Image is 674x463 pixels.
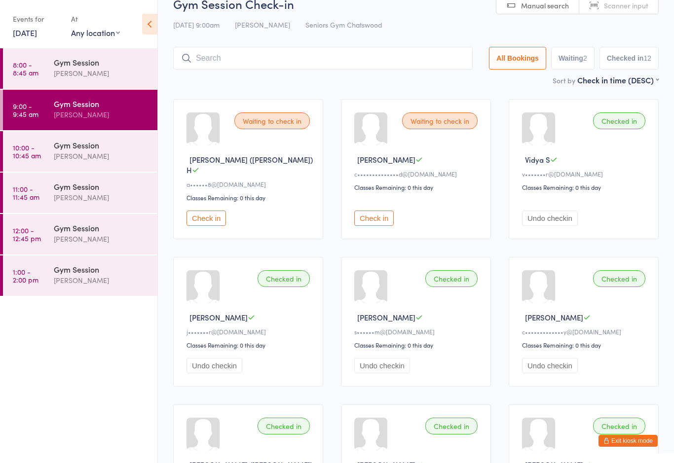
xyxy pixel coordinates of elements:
[354,170,481,178] div: c••••••••••••••d@[DOMAIN_NAME]
[54,222,149,233] div: Gym Session
[551,47,595,70] button: Waiting2
[173,47,473,70] input: Search
[187,358,242,373] button: Undo checkin
[525,154,550,165] span: Vidya S
[187,327,313,336] div: j•••••••r@[DOMAIN_NAME]
[3,214,157,254] a: 12:00 -12:45 pmGym Session[PERSON_NAME]
[593,418,645,434] div: Checked in
[173,20,220,30] span: [DATE] 9:00am
[13,27,37,38] a: [DATE]
[54,264,149,275] div: Gym Session
[71,27,120,38] div: Any location
[54,150,149,162] div: [PERSON_NAME]
[522,341,648,349] div: Classes Remaining: 0 this day
[599,435,658,447] button: Exit kiosk mode
[522,211,578,226] button: Undo checkin
[577,74,659,85] div: Check in time (DESC)
[583,54,587,62] div: 2
[354,358,410,373] button: Undo checkin
[305,20,382,30] span: Seniors Gym Chatswood
[235,20,290,30] span: [PERSON_NAME]
[187,154,313,175] span: [PERSON_NAME] ([PERSON_NAME]) H
[643,54,651,62] div: 12
[425,418,478,434] div: Checked in
[54,192,149,203] div: [PERSON_NAME]
[522,183,648,191] div: Classes Remaining: 0 this day
[593,270,645,287] div: Checked in
[354,183,481,191] div: Classes Remaining: 0 this day
[258,418,310,434] div: Checked in
[54,140,149,150] div: Gym Session
[3,173,157,213] a: 11:00 -11:45 amGym Session[PERSON_NAME]
[187,211,226,226] button: Check in
[3,131,157,172] a: 10:00 -10:45 amGym Session[PERSON_NAME]
[54,57,149,68] div: Gym Session
[54,275,149,286] div: [PERSON_NAME]
[3,255,157,296] a: 1:00 -2:00 pmGym Session[PERSON_NAME]
[189,312,248,322] span: [PERSON_NAME]
[54,98,149,109] div: Gym Session
[525,312,583,322] span: [PERSON_NAME]
[54,233,149,245] div: [PERSON_NAME]
[522,358,578,373] button: Undo checkin
[357,154,415,165] span: [PERSON_NAME]
[187,193,313,202] div: Classes Remaining: 0 this day
[593,112,645,129] div: Checked in
[13,185,39,201] time: 11:00 - 11:45 am
[521,0,569,10] span: Manual search
[357,312,415,322] span: [PERSON_NAME]
[13,226,41,242] time: 12:00 - 12:45 pm
[13,102,38,118] time: 9:00 - 9:45 am
[425,270,478,287] div: Checked in
[3,48,157,89] a: 8:00 -8:45 amGym Session[PERSON_NAME]
[354,341,481,349] div: Classes Remaining: 0 this day
[354,327,481,336] div: s••••••m@[DOMAIN_NAME]
[599,47,659,70] button: Checked in12
[13,11,61,27] div: Events for
[522,170,648,178] div: v•••••••r@[DOMAIN_NAME]
[258,270,310,287] div: Checked in
[54,68,149,79] div: [PERSON_NAME]
[604,0,648,10] span: Scanner input
[489,47,546,70] button: All Bookings
[234,112,310,129] div: Waiting to check in
[13,268,38,284] time: 1:00 - 2:00 pm
[54,181,149,192] div: Gym Session
[13,143,41,159] time: 10:00 - 10:45 am
[13,61,38,76] time: 8:00 - 8:45 am
[553,75,575,85] label: Sort by
[3,90,157,130] a: 9:00 -9:45 amGym Session[PERSON_NAME]
[187,341,313,349] div: Classes Remaining: 0 this day
[354,211,394,226] button: Check in
[522,327,648,336] div: c•••••••••••••y@[DOMAIN_NAME]
[187,180,313,188] div: a••••••8@[DOMAIN_NAME]
[54,109,149,120] div: [PERSON_NAME]
[402,112,478,129] div: Waiting to check in
[71,11,120,27] div: At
